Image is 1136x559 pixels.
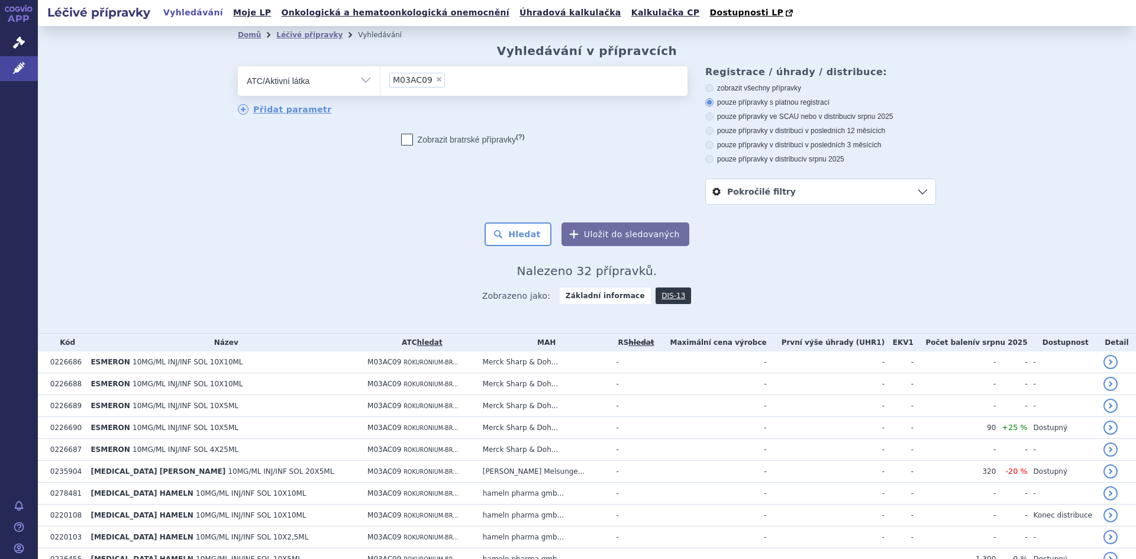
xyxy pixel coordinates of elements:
[767,351,885,373] td: -
[885,505,914,526] td: -
[367,402,401,410] span: M03AC09
[560,287,651,304] strong: Základní informace
[803,155,844,163] span: v srpnu 2025
[628,338,654,347] del: hledat
[477,351,611,373] td: Merck Sharp & Doh...
[238,31,261,39] a: Domů
[367,358,401,366] span: M03AC09
[367,511,401,519] span: M03AC09
[767,395,885,417] td: -
[91,533,193,541] span: [MEDICAL_DATA] HAMELN
[91,467,225,476] span: [MEDICAL_DATA] [PERSON_NAME]
[367,424,401,432] span: M03AC09
[705,66,936,77] h3: Registrace / úhrady / distribuce:
[611,351,656,373] td: -
[885,351,914,373] td: -
[767,483,885,505] td: -
[91,380,130,388] span: ESMERON
[611,395,656,417] td: -
[362,334,477,351] th: ATC
[160,5,227,21] a: Vyhledávání
[1028,439,1098,461] td: -
[1098,334,1136,351] th: Detail
[44,373,85,395] td: 0226688
[1028,505,1098,526] td: Konec distribuce
[133,445,238,454] span: 10MG/ML INJ/INF SOL 4X25ML
[885,417,914,439] td: -
[477,483,611,505] td: hameln pharma gmb...
[656,287,691,304] a: DIS-13
[44,461,85,483] td: 0235904
[705,126,936,135] label: pouze přípravky v distribuci v posledních 12 měsících
[656,526,766,548] td: -
[448,72,455,87] input: M03AC09
[230,5,275,21] a: Moje LP
[767,461,885,483] td: -
[404,359,458,366] span: ROKURONIUM-BR...
[656,395,766,417] td: -
[705,83,936,93] label: zobrazit všechny přípravky
[656,439,766,461] td: -
[516,133,524,141] abbr: (?)
[358,26,417,44] li: Vyhledávání
[485,222,551,246] button: Hledat
[228,467,334,476] span: 10MG/ML INJ/INF SOL 20X5ML
[767,334,885,351] th: První výše úhrady (UHR1)
[404,425,458,431] span: ROKURONIUM-BR...
[516,5,625,21] a: Úhradová kalkulačka
[996,439,1027,461] td: -
[404,403,458,409] span: ROKURONIUM-BR...
[996,373,1027,395] td: -
[705,98,936,107] label: pouze přípravky s platnou registrací
[1028,334,1098,351] th: Dostupnost
[1103,464,1118,479] a: detail
[477,417,611,439] td: Merck Sharp & Doh...
[914,505,996,526] td: -
[611,439,656,461] td: -
[996,395,1027,417] td: -
[404,512,458,519] span: ROKURONIUM-BR...
[914,483,996,505] td: -
[477,505,611,526] td: hameln pharma gmb...
[85,334,362,351] th: Název
[885,395,914,417] td: -
[996,483,1027,505] td: -
[1103,442,1118,457] a: detail
[1028,395,1098,417] td: -
[1002,423,1027,432] span: +25 %
[38,4,160,21] h2: Léčivé přípravky
[435,76,443,83] span: ×
[477,526,611,548] td: hameln pharma gmb...
[611,483,656,505] td: -
[611,417,656,439] td: -
[885,373,914,395] td: -
[1103,508,1118,522] a: detail
[705,140,936,150] label: pouze přípravky v distribuci v posledních 3 měsících
[133,358,243,366] span: 10MG/ML INJ/INF SOL 10X10ML
[91,424,130,432] span: ESMERON
[44,351,85,373] td: 0226686
[517,264,657,278] span: Nalezeno 32 přípravků.
[709,8,783,17] span: Dostupnosti LP
[611,526,656,548] td: -
[1028,351,1098,373] td: -
[1103,355,1118,369] a: detail
[914,526,996,548] td: -
[367,467,401,476] span: M03AC09
[477,439,611,461] td: Merck Sharp & Doh...
[656,461,766,483] td: -
[404,534,458,541] span: ROKURONIUM-BR...
[482,287,551,304] span: Zobrazeno jako:
[885,334,914,351] th: EKV1
[277,5,513,21] a: Onkologická a hematoonkologická onemocnění
[196,489,306,497] span: 10MG/ML INJ/INF SOL 10X10ML
[885,461,914,483] td: -
[417,338,442,347] a: hledat
[885,483,914,505] td: -
[852,112,893,121] span: v srpnu 2025
[404,468,458,475] span: ROKURONIUM-BR...
[1028,483,1098,505] td: -
[44,395,85,417] td: 0226689
[276,31,343,39] a: Léčivé přípravky
[996,351,1027,373] td: -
